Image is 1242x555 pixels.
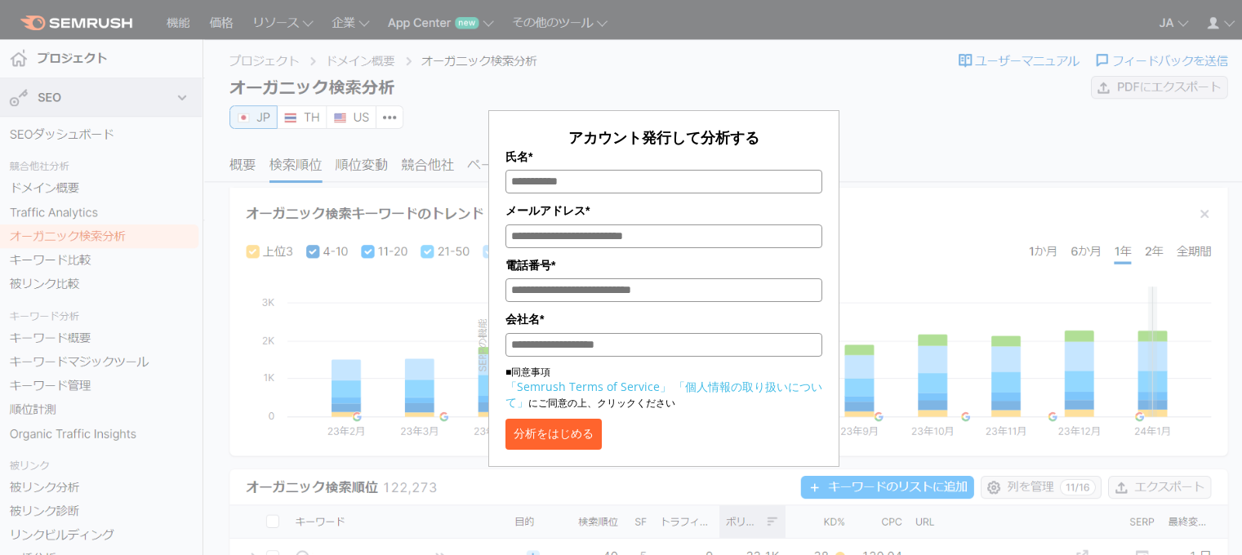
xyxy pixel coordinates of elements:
button: 分析をはじめる [505,419,602,450]
span: アカウント発行して分析する [568,127,759,147]
a: 「個人情報の取り扱いについて」 [505,379,822,410]
a: 「Semrush Terms of Service」 [505,379,671,394]
label: メールアドレス* [505,202,822,220]
label: 電話番号* [505,256,822,274]
p: ■同意事項 にご同意の上、クリックください [505,365,822,411]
